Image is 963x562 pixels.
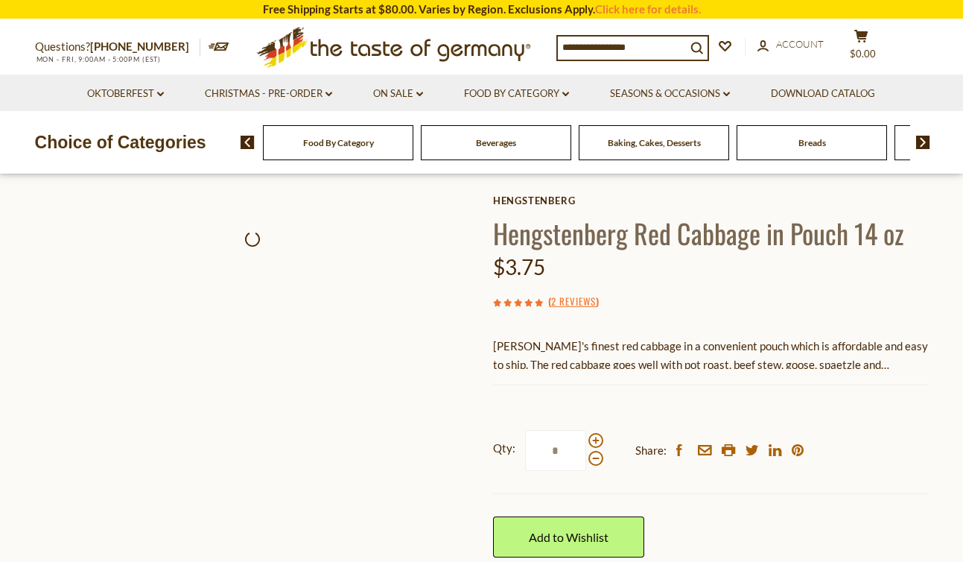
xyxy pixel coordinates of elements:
img: previous arrow [241,136,255,149]
a: On Sale [373,86,423,102]
span: ( ) [548,294,599,309]
p: [PERSON_NAME]'s finest red cabbage in a convenient pouch which is affordable and easy to ship. Th... [493,337,929,374]
h1: Hengstenberg Red Cabbage in Pouch 14 oz [493,216,929,250]
button: $0.00 [839,29,884,66]
strong: Qty: [493,439,515,458]
span: $3.75 [493,254,545,280]
a: Beverages [476,137,516,148]
a: Christmas - PRE-ORDER [205,86,332,102]
a: Account [757,37,824,53]
a: Hengstenberg [493,195,929,206]
a: Oktoberfest [87,86,164,102]
a: Add to Wishlist [493,517,644,558]
span: MON - FRI, 9:00AM - 5:00PM (EST) [35,55,162,63]
a: Food By Category [303,137,374,148]
a: Click here for details. [595,2,701,16]
a: Breads [798,137,826,148]
span: Account [776,38,824,50]
img: next arrow [916,136,930,149]
p: Questions? [35,37,200,57]
span: Share: [635,441,667,460]
a: Food By Category [464,86,569,102]
input: Qty: [525,430,586,471]
a: Baking, Cakes, Desserts [608,137,701,148]
a: Seasons & Occasions [610,86,730,102]
a: [PHONE_NUMBER] [90,40,189,53]
a: 2 Reviews [551,294,596,310]
span: $0.00 [850,48,876,60]
a: Download Catalog [771,86,875,102]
